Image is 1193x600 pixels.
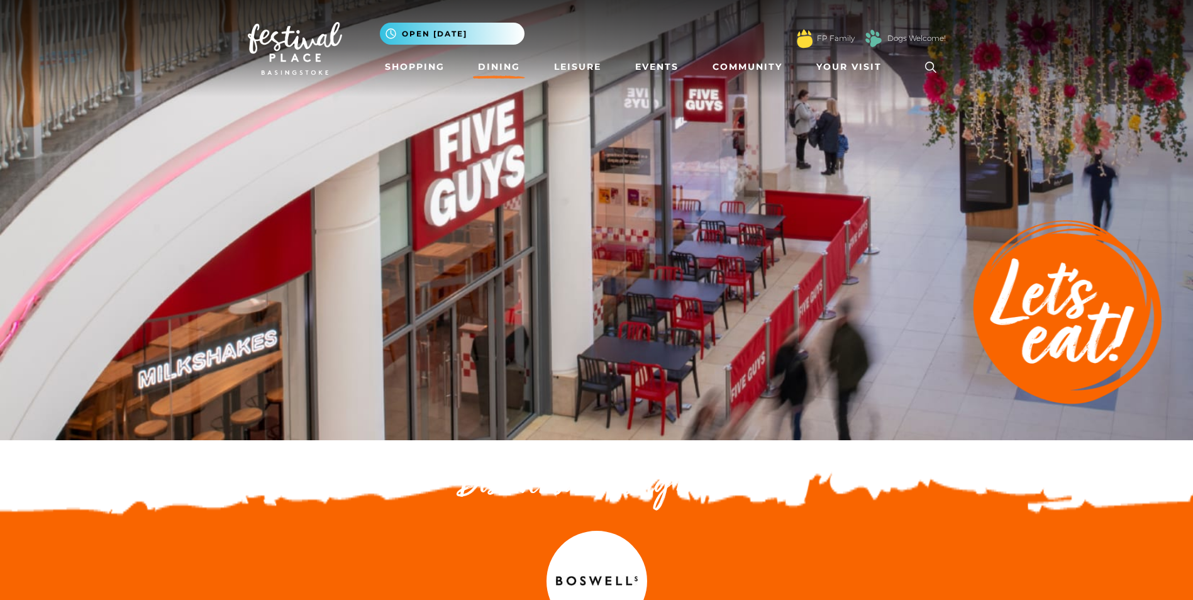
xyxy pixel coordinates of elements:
a: Community [707,55,787,79]
span: Open [DATE] [402,28,467,40]
a: Leisure [549,55,606,79]
a: FP Family [817,33,855,44]
a: Your Visit [811,55,893,79]
h2: Discover something new... [248,465,946,506]
img: Festival Place Logo [248,22,342,75]
a: Shopping [380,55,450,79]
a: Events [630,55,684,79]
a: Dogs Welcome! [887,33,946,44]
span: Your Visit [816,60,882,74]
a: Dining [473,55,525,79]
button: Open [DATE] [380,23,524,45]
